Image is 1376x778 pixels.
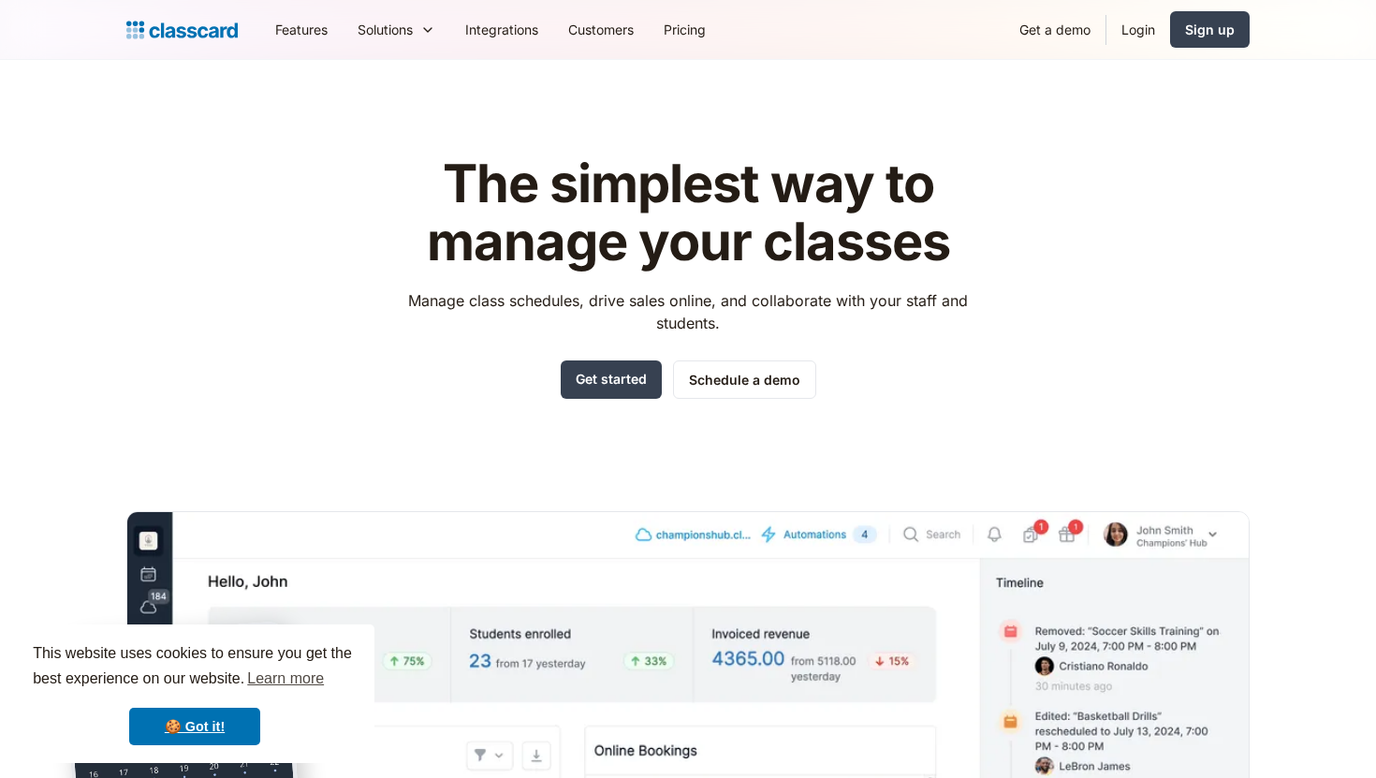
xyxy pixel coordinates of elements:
[260,8,343,51] a: Features
[673,360,816,399] a: Schedule a demo
[553,8,649,51] a: Customers
[15,624,374,763] div: cookieconsent
[343,8,450,51] div: Solutions
[649,8,721,51] a: Pricing
[1106,8,1170,51] a: Login
[244,665,327,693] a: learn more about cookies
[129,708,260,745] a: dismiss cookie message
[126,17,238,43] a: Logo
[391,155,986,271] h1: The simplest way to manage your classes
[450,8,553,51] a: Integrations
[1170,11,1250,48] a: Sign up
[1185,20,1235,39] div: Sign up
[33,642,357,693] span: This website uses cookies to ensure you get the best experience on our website.
[561,360,662,399] a: Get started
[358,20,413,39] div: Solutions
[391,289,986,334] p: Manage class schedules, drive sales online, and collaborate with your staff and students.
[1004,8,1105,51] a: Get a demo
